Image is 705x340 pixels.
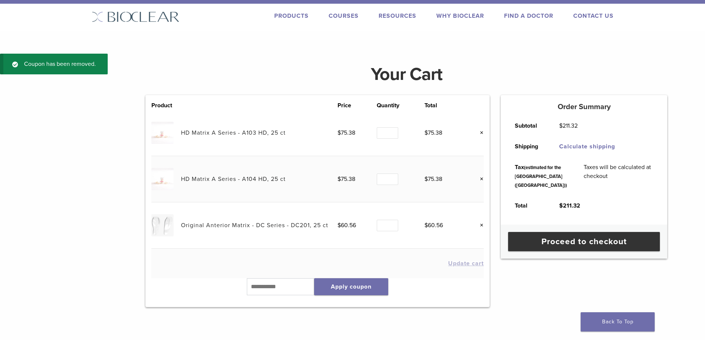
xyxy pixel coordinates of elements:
[424,101,464,110] th: Total
[474,174,484,184] a: Remove this item
[151,168,173,190] img: HD Matrix A Series - A104 HD, 25 ct
[338,175,355,183] bdi: 75.38
[506,195,551,216] th: Total
[379,12,416,20] a: Resources
[506,136,551,157] th: Shipping
[274,12,309,20] a: Products
[559,143,615,150] a: Calculate shipping
[474,221,484,230] a: Remove this item
[501,102,667,111] h5: Order Summary
[559,202,580,209] bdi: 211.32
[573,12,614,20] a: Contact Us
[436,12,484,20] a: Why Bioclear
[515,165,567,188] small: (estimated for the [GEOGRAPHIC_DATA] ([GEOGRAPHIC_DATA]))
[424,175,428,183] span: $
[506,115,551,136] th: Subtotal
[559,202,563,209] span: $
[424,222,443,229] bdi: 60.56
[338,101,377,110] th: Price
[181,222,328,229] a: Original Anterior Matrix - DC Series - DC201, 25 ct
[504,12,553,20] a: Find A Doctor
[506,157,575,195] th: Tax
[508,232,660,251] a: Proceed to checkout
[377,101,424,110] th: Quantity
[474,128,484,138] a: Remove this item
[338,129,355,137] bdi: 75.38
[140,65,673,83] h1: Your Cart
[424,175,442,183] bdi: 75.38
[92,11,179,22] img: Bioclear
[559,122,578,129] bdi: 211.32
[424,222,428,229] span: $
[151,101,181,110] th: Product
[338,222,341,229] span: $
[151,214,173,236] img: Original Anterior Matrix - DC Series - DC201, 25 ct
[338,175,341,183] span: $
[181,129,286,137] a: HD Matrix A Series - A103 HD, 25 ct
[559,122,563,129] span: $
[151,122,173,144] img: HD Matrix A Series - A103 HD, 25 ct
[424,129,428,137] span: $
[181,175,286,183] a: HD Matrix A Series - A104 HD, 25 ct
[314,278,388,295] button: Apply coupon
[338,129,341,137] span: $
[424,129,442,137] bdi: 75.38
[575,157,662,195] td: Taxes will be calculated at checkout
[338,222,356,229] bdi: 60.56
[448,260,484,266] button: Update cart
[329,12,359,20] a: Courses
[581,312,655,331] a: Back To Top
